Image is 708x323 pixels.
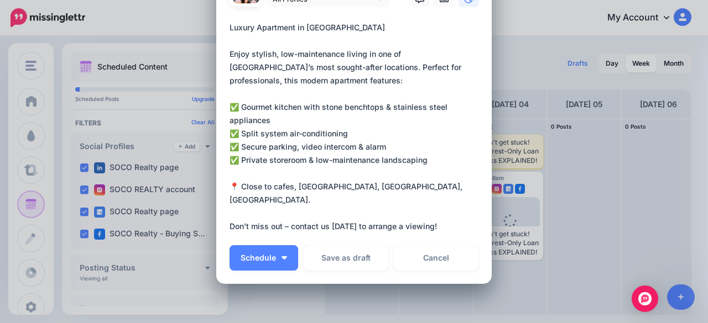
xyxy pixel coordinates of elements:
a: Cancel [394,245,478,271]
img: arrow-down-white.png [282,256,287,260]
div: Luxury Apartment in [GEOGRAPHIC_DATA] Enjoy stylish, low-maintenance living in one of [GEOGRAPHIC... [230,21,484,233]
button: Save as draft [304,245,388,271]
div: Open Intercom Messenger [632,285,658,312]
button: Schedule [230,245,298,271]
span: Schedule [241,254,276,262]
